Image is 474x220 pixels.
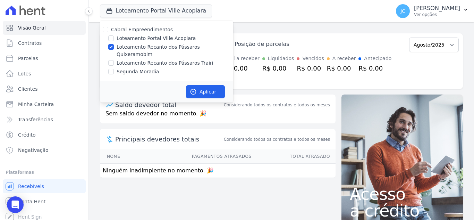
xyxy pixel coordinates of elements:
a: Conta Hent [3,195,86,209]
div: Considerando todos os contratos e todos os meses [224,102,330,108]
span: Transferências [18,116,53,123]
a: Crédito [3,128,86,142]
a: Transferências [3,113,86,127]
div: Saldo devedor total [115,100,222,109]
p: Sem saldo devedor no momento. 🎉 [100,109,336,123]
label: Segunda Moradia [117,68,159,75]
th: Pagamentos Atrasados [142,149,252,164]
div: Posição de parcelas [235,40,289,48]
p: Ver opções [414,12,460,17]
div: Total a receber [223,55,260,62]
label: Loteamento Recanto dos Pássaros Trairi [117,59,213,67]
p: [PERSON_NAME] [414,5,460,12]
span: Lotes [18,70,31,77]
a: Minha Carteira [3,97,86,111]
div: Antecipado [364,55,391,62]
span: Minha Carteira [18,101,54,108]
div: R$ 0,00 [358,64,391,73]
div: R$ 0,00 [297,64,324,73]
span: Clientes [18,85,37,92]
span: Visão Geral [18,24,46,31]
span: Crédito [18,131,36,138]
a: Lotes [3,67,86,81]
button: Aplicar [186,85,225,98]
span: Negativação [18,147,49,154]
span: JC [400,9,405,14]
span: Acesso [350,186,455,202]
span: Contratos [18,40,42,47]
a: Parcelas [3,51,86,65]
span: Recebíveis [18,183,44,190]
a: Contratos [3,36,86,50]
div: Liquidados [268,55,294,62]
div: R$ 0,00 [223,64,260,73]
div: R$ 0,00 [327,64,356,73]
span: Parcelas [18,55,38,62]
div: Plataformas [6,168,83,177]
label: Loteamento Recanto dos Pássaros Quixeramobim [117,43,233,58]
td: Ninguém inadimplente no momento. 🎉 [100,164,336,178]
div: Vencidos [302,55,324,62]
a: Recebíveis [3,179,86,193]
span: Considerando todos os contratos e todos os meses [224,136,330,142]
a: Visão Geral [3,21,86,35]
span: a crédito [350,202,455,219]
label: Cabral Empreendimentos [111,27,173,32]
div: A receber [332,55,356,62]
button: Loteamento Portal Ville Acopiara [100,4,212,17]
div: Open Intercom Messenger [7,196,24,213]
label: Loteamento Portal Ville Acopiara [117,35,196,42]
button: JC [PERSON_NAME] Ver opções [390,1,474,21]
th: Total Atrasado [252,149,336,164]
a: Negativação [3,143,86,157]
th: Nome [100,149,142,164]
div: R$ 0,00 [262,64,294,73]
a: Clientes [3,82,86,96]
span: Principais devedores totais [115,135,222,144]
span: Conta Hent [18,198,45,205]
